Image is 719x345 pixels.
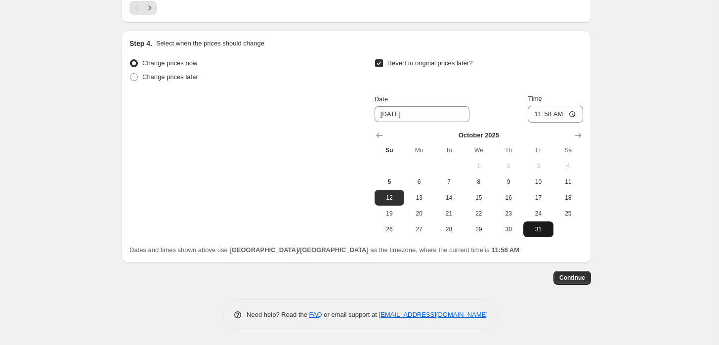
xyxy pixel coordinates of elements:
nav: Pagination [129,1,157,15]
b: 11:58 AM [491,246,519,254]
span: 15 [468,194,490,202]
span: 4 [557,162,579,170]
button: Tuesday October 28 2025 [434,221,464,237]
button: Tuesday October 14 2025 [434,190,464,206]
input: 10/5/2025 [375,106,469,122]
button: Show next month, November 2025 [571,129,585,142]
th: Sunday [375,142,404,158]
button: Saturday October 18 2025 [553,190,583,206]
span: Tu [438,146,460,154]
span: 23 [498,210,519,217]
button: Monday October 20 2025 [404,206,434,221]
button: Friday October 3 2025 [523,158,553,174]
span: 1 [468,162,490,170]
span: 14 [438,194,460,202]
span: We [468,146,490,154]
span: Need help? Read the [247,311,309,318]
span: Continue [559,274,585,282]
button: Saturday October 4 2025 [553,158,583,174]
h2: Step 4. [129,39,152,48]
span: 12 [379,194,400,202]
span: Mo [408,146,430,154]
span: 28 [438,225,460,233]
button: Sunday October 26 2025 [375,221,404,237]
span: 7 [438,178,460,186]
button: Thursday October 2 2025 [494,158,523,174]
button: Friday October 10 2025 [523,174,553,190]
button: Tuesday October 7 2025 [434,174,464,190]
span: 30 [498,225,519,233]
button: Continue [553,271,591,285]
span: 17 [527,194,549,202]
span: Date [375,95,388,103]
span: Fr [527,146,549,154]
button: Monday October 27 2025 [404,221,434,237]
button: Saturday October 11 2025 [553,174,583,190]
span: 24 [527,210,549,217]
span: 9 [498,178,519,186]
button: Sunday October 19 2025 [375,206,404,221]
th: Thursday [494,142,523,158]
button: Show previous month, September 2025 [373,129,386,142]
button: Next [143,1,157,15]
button: Wednesday October 8 2025 [464,174,494,190]
span: Su [379,146,400,154]
span: 2 [498,162,519,170]
button: Sunday October 12 2025 [375,190,404,206]
span: 5 [379,178,400,186]
button: Tuesday October 21 2025 [434,206,464,221]
span: 8 [468,178,490,186]
button: Monday October 13 2025 [404,190,434,206]
button: Monday October 6 2025 [404,174,434,190]
button: Thursday October 23 2025 [494,206,523,221]
span: 21 [438,210,460,217]
a: FAQ [309,311,322,318]
input: 12:00 [528,106,583,123]
span: Dates and times shown above use as the timezone, where the current time is [129,246,519,254]
span: 16 [498,194,519,202]
span: 20 [408,210,430,217]
span: Revert to original prices later? [387,59,473,67]
span: 11 [557,178,579,186]
span: 22 [468,210,490,217]
button: Thursday October 30 2025 [494,221,523,237]
button: Wednesday October 1 2025 [464,158,494,174]
span: 29 [468,225,490,233]
button: Friday October 31 2025 [523,221,553,237]
button: Thursday October 16 2025 [494,190,523,206]
th: Monday [404,142,434,158]
span: 10 [527,178,549,186]
button: Thursday October 9 2025 [494,174,523,190]
th: Tuesday [434,142,464,158]
p: Select when the prices should change [156,39,264,48]
th: Wednesday [464,142,494,158]
span: Time [528,95,542,102]
span: 26 [379,225,400,233]
span: 3 [527,162,549,170]
span: Th [498,146,519,154]
span: Change prices later [142,73,198,81]
button: Wednesday October 15 2025 [464,190,494,206]
span: or email support at [322,311,379,318]
button: Wednesday October 29 2025 [464,221,494,237]
button: Saturday October 25 2025 [553,206,583,221]
span: 19 [379,210,400,217]
th: Friday [523,142,553,158]
button: Today Sunday October 5 2025 [375,174,404,190]
button: Friday October 24 2025 [523,206,553,221]
a: [EMAIL_ADDRESS][DOMAIN_NAME] [379,311,488,318]
span: 27 [408,225,430,233]
span: 25 [557,210,579,217]
button: Friday October 17 2025 [523,190,553,206]
span: 31 [527,225,549,233]
span: 6 [408,178,430,186]
span: 18 [557,194,579,202]
span: 13 [408,194,430,202]
b: [GEOGRAPHIC_DATA]/[GEOGRAPHIC_DATA] [229,246,368,254]
th: Saturday [553,142,583,158]
span: Sa [557,146,579,154]
span: Change prices now [142,59,197,67]
button: Wednesday October 22 2025 [464,206,494,221]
